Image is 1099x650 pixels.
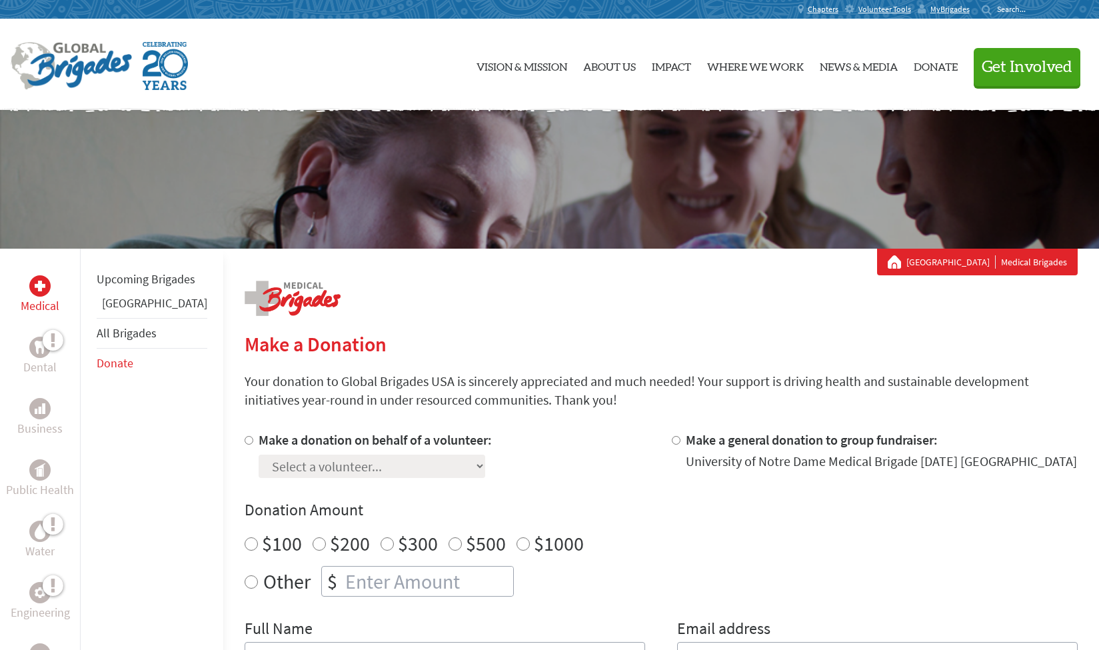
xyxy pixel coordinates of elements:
[858,4,911,15] span: Volunteer Tools
[29,337,51,358] div: Dental
[245,618,313,642] label: Full Name
[245,372,1078,409] p: Your donation to Global Brigades USA is sincerely appreciated and much needed! Your support is dr...
[35,403,45,414] img: Business
[29,398,51,419] div: Business
[11,582,70,622] a: EngineeringEngineering
[808,4,838,15] span: Chapters
[343,567,513,596] input: Enter Amount
[686,452,1077,471] div: University of Notre Dame Medical Brigade [DATE] [GEOGRAPHIC_DATA]
[259,431,492,448] label: Make a donation on behalf of a volunteer:
[97,325,157,341] a: All Brigades
[35,463,45,477] img: Public Health
[102,295,207,311] a: [GEOGRAPHIC_DATA]
[930,4,970,15] span: MyBrigades
[982,59,1072,75] span: Get Involved
[652,30,691,99] a: Impact
[914,30,958,99] a: Donate
[29,521,51,542] div: Water
[97,349,207,378] li: Donate
[25,521,55,561] a: WaterWater
[143,42,188,90] img: Global Brigades Celebrating 20 Years
[23,337,57,377] a: DentalDental
[21,275,59,315] a: MedicalMedical
[906,255,996,269] a: [GEOGRAPHIC_DATA]
[583,30,636,99] a: About Us
[35,523,45,539] img: Water
[245,499,1078,521] h4: Donation Amount
[35,587,45,598] img: Engineering
[6,459,74,499] a: Public HealthPublic Health
[245,281,341,316] img: logo-medical.png
[97,271,195,287] a: Upcoming Brigades
[322,567,343,596] div: $
[888,255,1067,269] div: Medical Brigades
[35,341,45,353] img: Dental
[262,531,302,556] label: $100
[21,297,59,315] p: Medical
[707,30,804,99] a: Where We Work
[11,603,70,622] p: Engineering
[686,431,938,448] label: Make a general donation to group fundraiser:
[974,48,1080,86] button: Get Involved
[97,318,207,349] li: All Brigades
[477,30,567,99] a: Vision & Mission
[29,275,51,297] div: Medical
[534,531,584,556] label: $1000
[398,531,438,556] label: $300
[466,531,506,556] label: $500
[17,398,63,438] a: BusinessBusiness
[25,542,55,561] p: Water
[35,281,45,291] img: Medical
[17,419,63,438] p: Business
[29,582,51,603] div: Engineering
[97,355,133,371] a: Donate
[29,459,51,481] div: Public Health
[677,618,770,642] label: Email address
[245,332,1078,356] h2: Make a Donation
[330,531,370,556] label: $200
[997,4,1035,14] input: Search...
[263,566,311,597] label: Other
[6,481,74,499] p: Public Health
[97,294,207,318] li: Panama
[23,358,57,377] p: Dental
[820,30,898,99] a: News & Media
[97,265,207,294] li: Upcoming Brigades
[11,42,132,90] img: Global Brigades Logo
